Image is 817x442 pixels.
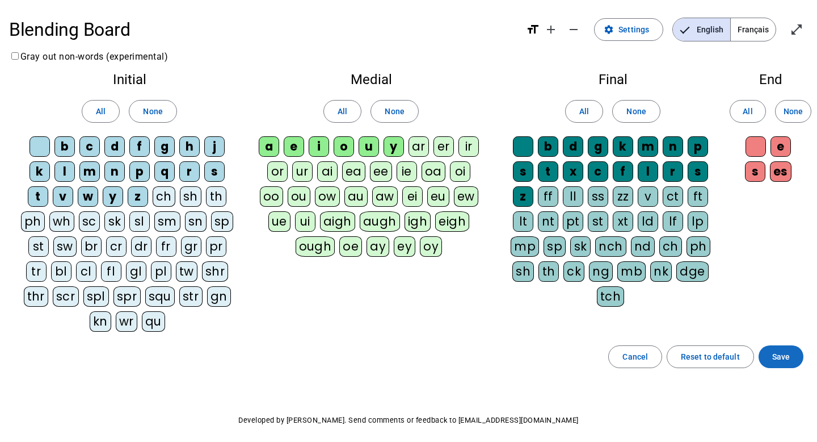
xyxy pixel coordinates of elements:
[126,261,146,282] div: gl
[402,186,423,207] div: ei
[563,136,583,157] div: d
[54,161,75,182] div: l
[26,261,47,282] div: tr
[408,136,429,157] div: ar
[338,105,347,118] span: All
[631,236,655,257] div: nd
[180,186,201,207] div: sh
[687,236,710,257] div: ph
[563,186,583,207] div: ll
[204,136,225,157] div: j
[659,236,682,257] div: ch
[296,236,335,257] div: ough
[565,100,603,123] button: All
[181,236,201,257] div: gr
[511,236,539,257] div: mp
[688,211,708,232] div: lp
[30,161,50,182] div: k
[53,236,77,257] div: sw
[617,261,646,282] div: mb
[9,414,808,427] p: Developed by [PERSON_NAME]. Send comments or feedback to [EMAIL_ADDRESS][DOMAIN_NAME]
[650,261,672,282] div: nk
[129,161,150,182] div: p
[433,136,454,157] div: er
[663,136,683,157] div: n
[567,23,580,36] mat-icon: remove
[207,286,231,307] div: gn
[626,105,646,118] span: None
[292,161,313,182] div: ur
[284,136,304,157] div: e
[594,18,663,41] button: Settings
[588,136,608,157] div: g
[427,186,449,207] div: eu
[116,311,137,332] div: wr
[154,211,180,232] div: sm
[9,51,168,62] label: Gray out non-words (experimental)
[267,161,288,182] div: or
[454,186,478,207] div: ew
[28,186,48,207] div: t
[28,236,49,257] div: st
[153,186,175,207] div: ch
[370,161,392,182] div: ee
[784,105,803,118] span: None
[370,100,418,123] button: None
[394,236,415,257] div: ey
[638,136,658,157] div: m
[770,161,791,182] div: es
[676,261,709,282] div: dge
[730,100,766,123] button: All
[579,105,589,118] span: All
[21,211,45,232] div: ph
[538,211,558,232] div: nt
[315,186,340,207] div: ow
[51,261,71,282] div: bl
[82,100,120,123] button: All
[53,286,79,307] div: scr
[588,186,608,207] div: ss
[372,186,398,207] div: aw
[142,311,165,332] div: qu
[513,211,533,232] div: lt
[359,136,379,157] div: u
[663,211,683,232] div: lf
[104,161,125,182] div: n
[397,161,417,182] div: ie
[526,23,540,36] mat-icon: format_size
[53,186,73,207] div: v
[334,136,354,157] div: o
[562,18,585,41] button: Decrease font size
[323,100,361,123] button: All
[563,211,583,232] div: pt
[731,18,776,41] span: Français
[663,161,683,182] div: r
[268,211,290,232] div: ue
[618,23,649,36] span: Settings
[663,186,683,207] div: ct
[384,136,404,157] div: y
[608,345,662,368] button: Cancel
[113,286,141,307] div: spr
[344,186,368,207] div: au
[502,73,724,86] h2: Final
[129,136,150,157] div: f
[544,236,566,257] div: sp
[770,136,791,157] div: e
[176,261,197,282] div: tw
[129,100,176,123] button: None
[179,136,200,157] div: h
[681,350,740,364] span: Reset to default
[49,211,74,232] div: wh
[128,186,148,207] div: z
[317,161,338,182] div: ai
[667,345,754,368] button: Reset to default
[360,211,400,232] div: augh
[288,186,310,207] div: ou
[513,161,533,182] div: s
[131,236,151,257] div: dr
[259,73,483,86] h2: Medial
[512,261,534,282] div: sh
[206,186,226,207] div: th
[775,100,811,123] button: None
